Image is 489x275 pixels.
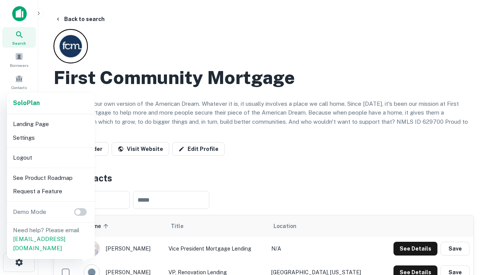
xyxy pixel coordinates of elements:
a: [EMAIL_ADDRESS][DOMAIN_NAME] [13,236,65,251]
li: Landing Page [10,117,92,131]
li: Request a Feature [10,184,92,198]
li: Logout [10,151,92,165]
li: Settings [10,131,92,145]
strong: Solo Plan [13,99,40,107]
li: See Product Roadmap [10,171,92,185]
p: Need help? Please email [13,226,89,253]
iframe: Chat Widget [451,189,489,226]
p: Demo Mode [10,207,49,217]
a: SoloPlan [13,99,40,108]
